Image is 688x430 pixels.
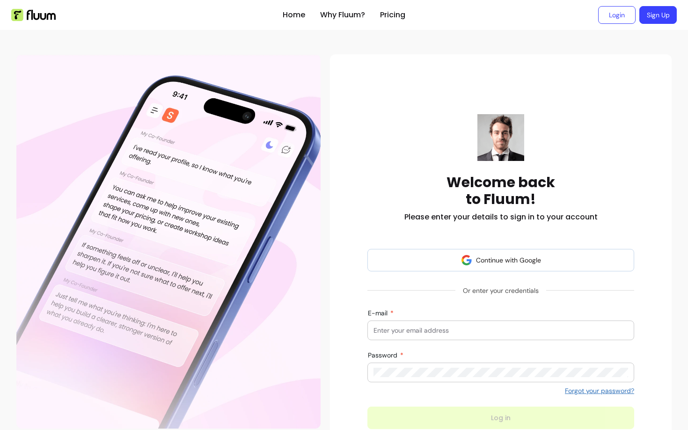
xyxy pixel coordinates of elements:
h1: Welcome back to Fluum! [446,174,555,208]
a: Home [283,9,305,21]
img: Fluum logo [477,114,524,161]
span: Password [368,351,399,359]
input: E-mail [373,326,628,335]
img: avatar [461,255,472,266]
a: Why Fluum? [320,9,365,21]
div: Illustration of Fluum AI Co-Founder on a smartphone, showing AI chat guidance that helps freelanc... [16,54,321,429]
a: Forgot your password? [565,386,634,395]
img: Fluum Logo [11,9,56,21]
span: E-mail [368,309,389,317]
input: Password [373,368,628,377]
a: Login [598,6,636,24]
button: Continue with Google [367,249,634,271]
a: Pricing [380,9,405,21]
h2: Please enter your details to sign in to your account [404,211,598,223]
span: Or enter your credentials [455,282,546,299]
a: Sign Up [639,6,677,24]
